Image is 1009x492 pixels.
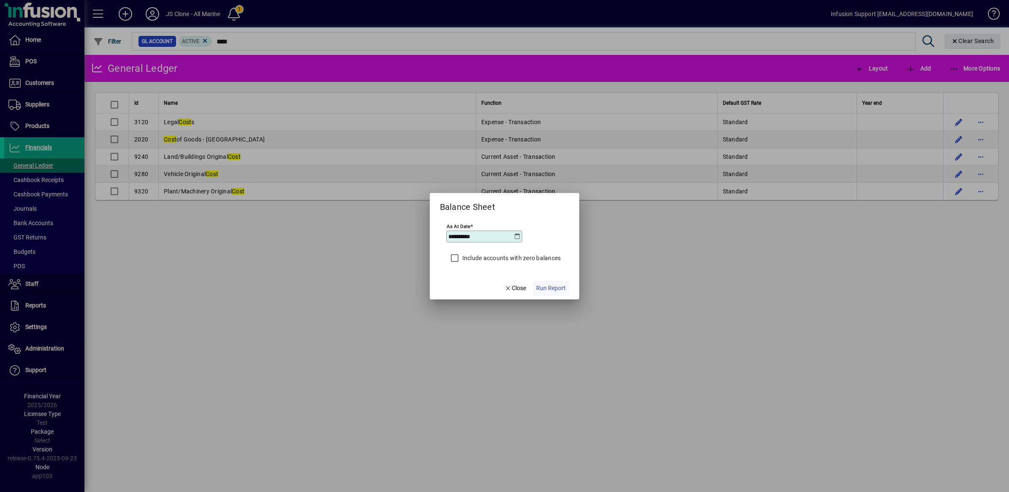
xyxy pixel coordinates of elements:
[430,193,505,214] h2: Balance Sheet
[447,223,470,229] mat-label: As at date
[501,281,530,296] button: Close
[504,284,526,293] span: Close
[461,254,561,262] label: Include accounts with zero balances
[533,281,569,296] button: Run Report
[536,284,566,293] span: Run Report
